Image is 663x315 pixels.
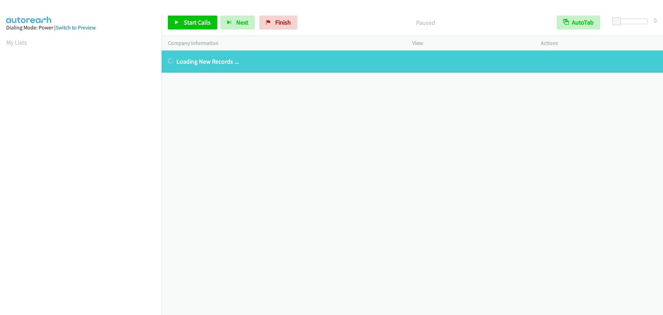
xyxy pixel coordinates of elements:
div: Delay between calls (in seconds) [616,19,647,24]
p: Paused [307,18,544,27]
a: Start Calls [168,16,217,29]
div: 0 [654,16,657,25]
span: Start Calls [184,18,211,26]
iframe: Resource Center [643,130,663,185]
button: Next [220,16,255,29]
a: Switch to Preview [56,24,96,31]
p: Company Information [168,39,400,47]
div: Dialing Mode: Power | [6,24,155,32]
a: My Lists [6,38,27,46]
a: Finish [259,16,297,29]
span: Next [236,18,248,26]
button: AutoTab [557,16,600,29]
p: View [412,39,528,47]
p: Actions [541,39,657,47]
p: Loading New Records ... [168,57,657,66]
span: Finish [275,18,291,26]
